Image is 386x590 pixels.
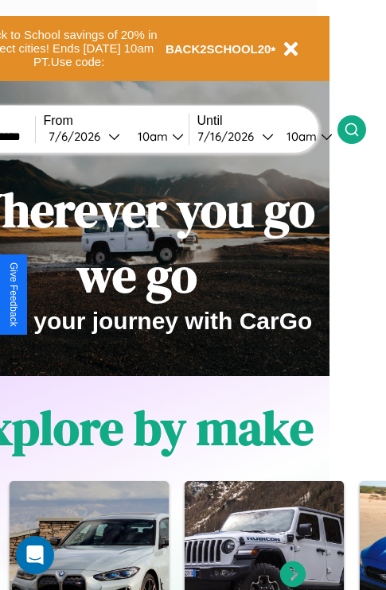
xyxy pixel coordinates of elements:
label: Until [197,114,337,128]
div: Give Feedback [8,262,19,327]
div: 10am [279,129,321,144]
div: 7 / 16 / 2026 [197,129,262,144]
label: From [44,114,189,128]
button: 10am [274,128,337,145]
div: Open Intercom Messenger [16,536,54,574]
div: 7 / 6 / 2026 [49,129,108,144]
b: BACK2SCHOOL20 [166,42,271,56]
button: 7/6/2026 [44,128,125,145]
button: 10am [125,128,189,145]
div: 10am [130,129,172,144]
